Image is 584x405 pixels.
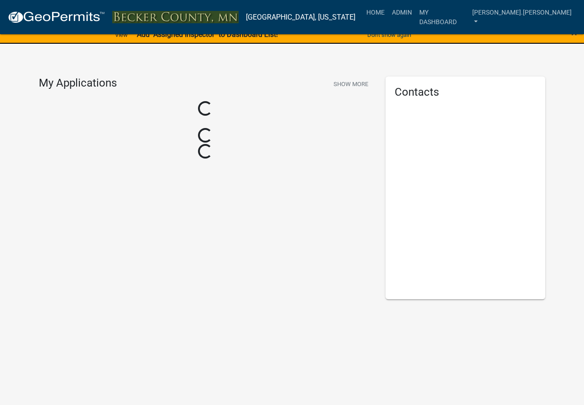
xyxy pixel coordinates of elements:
[395,86,536,99] h5: Contacts
[137,30,278,39] strong: Add "Assigned Inspector" to Dashboard List!
[388,4,416,21] a: Admin
[112,11,239,23] img: Becker County, Minnesota
[469,4,577,31] a: [PERSON_NAME].[PERSON_NAME]
[571,27,577,38] button: Close
[330,77,372,92] button: Show More
[111,27,131,42] a: View
[246,10,355,25] a: [GEOGRAPHIC_DATA], [US_STATE]
[39,77,117,90] h4: My Applications
[416,4,469,31] a: My Dashboard
[363,4,388,21] a: Home
[364,27,415,42] button: Don't show again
